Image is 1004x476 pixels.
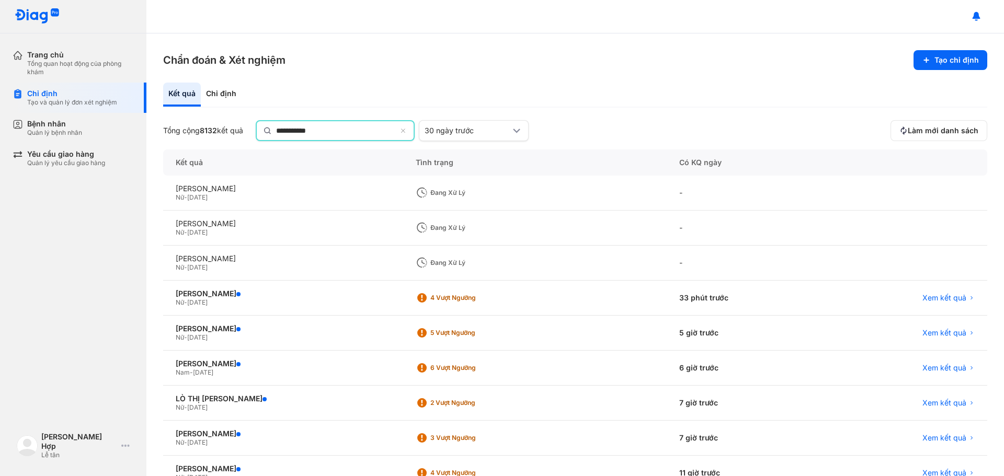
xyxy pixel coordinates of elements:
[667,421,828,456] div: 7 giờ trước
[163,53,286,67] h3: Chẩn đoán & Xét nghiệm
[190,368,193,376] span: -
[176,219,391,228] div: [PERSON_NAME]
[41,451,117,459] div: Lễ tân
[425,126,510,135] div: 30 ngày trước
[667,211,828,246] div: -
[922,433,966,443] span: Xem kết quả
[922,328,966,338] span: Xem kết quả
[27,119,82,129] div: Bệnh nhân
[193,368,213,376] span: [DATE]
[27,149,105,159] div: Yêu cầu giao hàng
[176,184,391,193] div: [PERSON_NAME]
[200,126,217,135] span: 8132
[430,189,514,197] div: Đang xử lý
[187,193,208,201] span: [DATE]
[914,50,987,70] button: Tạo chỉ định
[184,438,187,446] span: -
[187,438,208,446] span: [DATE]
[27,60,134,76] div: Tổng quan hoạt động của phòng khám
[163,126,243,135] div: Tổng cộng kết quả
[201,83,242,107] div: Chỉ định
[187,228,208,236] span: [DATE]
[187,263,208,271] span: [DATE]
[667,351,828,386] div: 6 giờ trước
[176,254,391,263] div: [PERSON_NAME]
[176,359,391,368] div: [PERSON_NAME]
[922,363,966,373] span: Xem kết quả
[430,434,514,442] div: 3 Vượt ngưỡng
[184,263,187,271] span: -
[163,149,403,176] div: Kết quả
[176,263,184,271] span: Nữ
[27,159,105,167] div: Quản lý yêu cầu giao hàng
[176,228,184,236] span: Nữ
[176,438,184,446] span: Nữ
[430,294,514,302] div: 4 Vượt ngưỡng
[41,432,117,451] div: [PERSON_NAME] Hợp
[430,399,514,407] div: 2 Vượt ngưỡng
[667,176,828,211] div: -
[922,293,966,303] span: Xem kết quả
[667,246,828,281] div: -
[667,149,828,176] div: Có KQ ngày
[430,329,514,337] div: 5 Vượt ngưỡng
[184,333,187,341] span: -
[15,8,60,25] img: logo
[187,403,208,411] span: [DATE]
[27,98,117,107] div: Tạo và quản lý đơn xét nghiệm
[187,298,208,306] span: [DATE]
[184,298,187,306] span: -
[27,89,117,98] div: Chỉ định
[176,368,190,376] span: Nam
[163,83,201,107] div: Kết quả
[176,298,184,306] span: Nữ
[430,224,514,232] div: Đang xử lý
[176,429,391,438] div: [PERSON_NAME]
[430,259,514,267] div: Đang xử lý
[667,316,828,351] div: 5 giờ trước
[176,464,391,473] div: [PERSON_NAME]
[187,333,208,341] span: [DATE]
[403,149,667,176] div: Tình trạng
[27,50,134,60] div: Trang chủ
[17,435,38,456] img: logo
[176,403,184,411] span: Nữ
[176,324,391,333] div: [PERSON_NAME]
[908,126,978,135] span: Làm mới danh sách
[667,281,828,316] div: 33 phút trước
[176,193,184,201] span: Nữ
[184,193,187,201] span: -
[176,289,391,298] div: [PERSON_NAME]
[891,120,987,141] button: Làm mới danh sách
[184,403,187,411] span: -
[430,364,514,372] div: 6 Vượt ngưỡng
[184,228,187,236] span: -
[922,398,966,408] span: Xem kết quả
[176,333,184,341] span: Nữ
[667,386,828,421] div: 7 giờ trước
[176,394,391,403] div: LÒ THỊ [PERSON_NAME]
[27,129,82,137] div: Quản lý bệnh nhân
